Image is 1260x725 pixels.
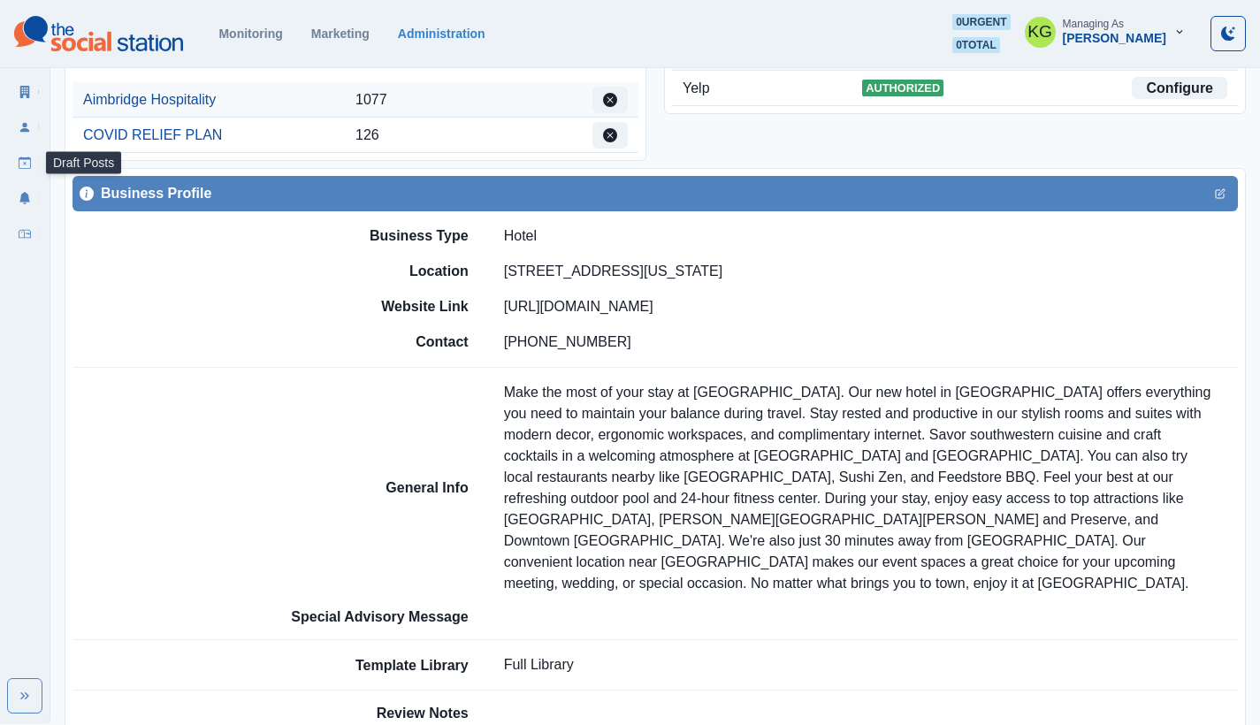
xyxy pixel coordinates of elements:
button: Expand [7,678,42,714]
h2: General Info [248,479,469,496]
div: 126 [355,125,592,146]
a: Inbox [11,219,39,248]
div: Business Profile [80,183,1231,204]
p: [URL][DOMAIN_NAME] [504,296,653,317]
img: logoTextSVG.62801f218bc96a9b266caa72a09eb111.svg [14,16,183,51]
div: 1077 [355,89,592,111]
div: Managing As [1063,18,1124,30]
a: Users [11,113,39,141]
span: 0 total [952,37,1000,53]
h2: Special Advisory Message [248,608,469,625]
button: Edit [592,87,628,113]
div: [PERSON_NAME] [1063,31,1166,46]
p: [PHONE_NUMBER] [504,332,631,353]
div: Katrina Gallardo [1027,11,1052,53]
p: Make the most of your stay at [GEOGRAPHIC_DATA]. Our new hotel in [GEOGRAPHIC_DATA] offers everyt... [504,382,1238,594]
a: Clients [11,78,39,106]
a: Administration [398,27,485,41]
h2: Location [248,263,469,279]
h2: Contact [248,333,469,350]
a: Notifications [11,184,39,212]
p: Hotel [504,225,537,247]
span: 0 urgent [952,14,1010,30]
h2: Review Notes [248,705,469,721]
button: Edit [592,122,628,149]
h2: Template Library [248,657,469,674]
a: Draft Posts [11,149,39,177]
a: Marketing [311,27,370,41]
button: Toggle Mode [1210,16,1246,51]
div: Yelp [683,78,862,99]
span: Authorized [862,80,943,96]
h2: Business Type [248,227,469,244]
button: Managing As[PERSON_NAME] [1011,14,1200,50]
button: Edit [1210,183,1231,204]
a: Aimbridge Hospitality [83,89,216,111]
a: Monitoring [218,27,282,41]
p: [STREET_ADDRESS][US_STATE] [504,261,722,282]
h2: Website Link [248,298,469,315]
a: Configure [1132,77,1227,99]
p: Full Library [504,654,574,675]
a: COVID RELIEF PLAN [83,125,222,146]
